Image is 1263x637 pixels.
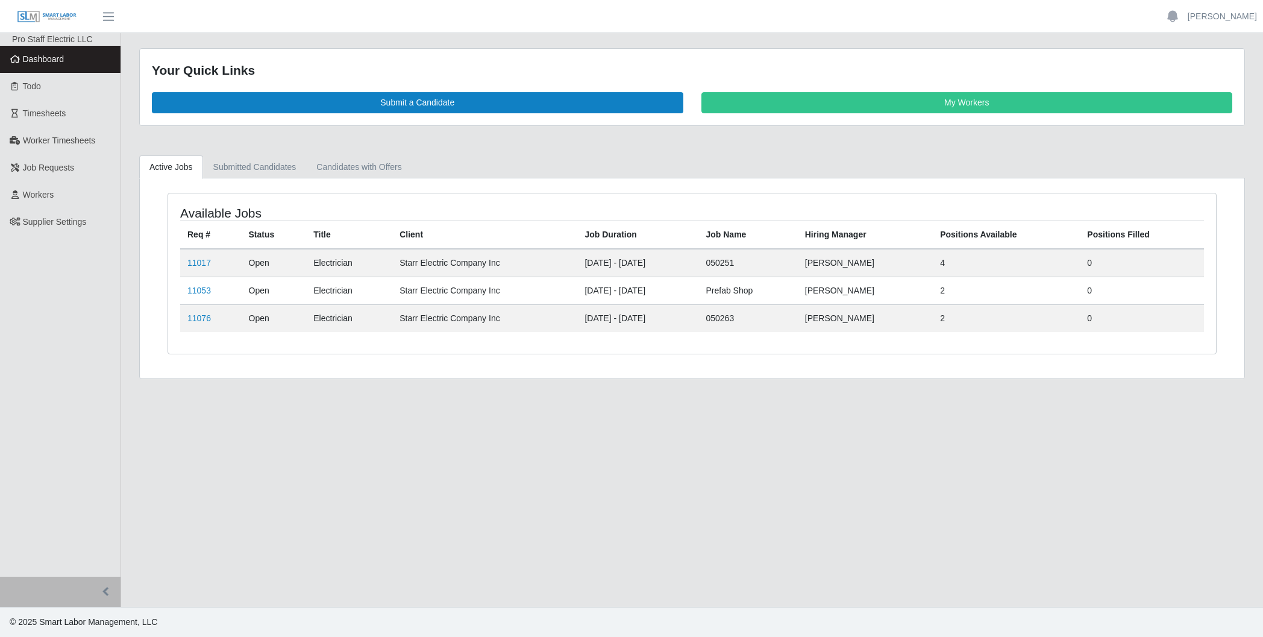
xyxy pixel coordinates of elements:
[798,277,933,304] td: [PERSON_NAME]
[12,34,93,44] span: Pro Staff Electric LLC
[933,277,1080,304] td: 2
[187,286,211,295] a: 11053
[242,304,307,332] td: Open
[933,221,1080,249] th: Positions Available
[577,304,698,332] td: [DATE] - [DATE]
[933,304,1080,332] td: 2
[23,108,66,118] span: Timesheets
[698,221,797,249] th: Job Name
[1080,249,1204,277] td: 0
[392,249,577,277] td: Starr Electric Company Inc
[306,221,392,249] th: Title
[187,258,211,268] a: 11017
[577,221,698,249] th: Job Duration
[203,155,307,179] a: Submitted Candidates
[17,10,77,24] img: SLM Logo
[23,163,75,172] span: Job Requests
[242,249,307,277] td: Open
[701,92,1233,113] a: My Workers
[23,54,64,64] span: Dashboard
[392,304,577,332] td: Starr Electric Company Inc
[306,304,392,332] td: Electrician
[698,277,797,304] td: Prefab Shop
[392,221,577,249] th: Client
[1080,221,1204,249] th: Positions Filled
[933,249,1080,277] td: 4
[698,249,797,277] td: 050251
[180,221,242,249] th: Req #
[23,81,41,91] span: Todo
[306,249,392,277] td: Electrician
[306,277,392,304] td: Electrician
[698,304,797,332] td: 050263
[152,92,683,113] a: Submit a Candidate
[23,217,87,227] span: Supplier Settings
[139,155,203,179] a: Active Jobs
[180,206,596,221] h4: Available Jobs
[798,304,933,332] td: [PERSON_NAME]
[23,136,95,145] span: Worker Timesheets
[392,277,577,304] td: Starr Electric Company Inc
[798,221,933,249] th: Hiring Manager
[1080,277,1204,304] td: 0
[152,61,1232,80] div: Your Quick Links
[187,313,211,323] a: 11076
[1188,10,1257,23] a: [PERSON_NAME]
[23,190,54,199] span: Workers
[306,155,412,179] a: Candidates with Offers
[242,221,307,249] th: Status
[577,249,698,277] td: [DATE] - [DATE]
[1080,304,1204,332] td: 0
[10,617,157,627] span: © 2025 Smart Labor Management, LLC
[577,277,698,304] td: [DATE] - [DATE]
[242,277,307,304] td: Open
[798,249,933,277] td: [PERSON_NAME]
